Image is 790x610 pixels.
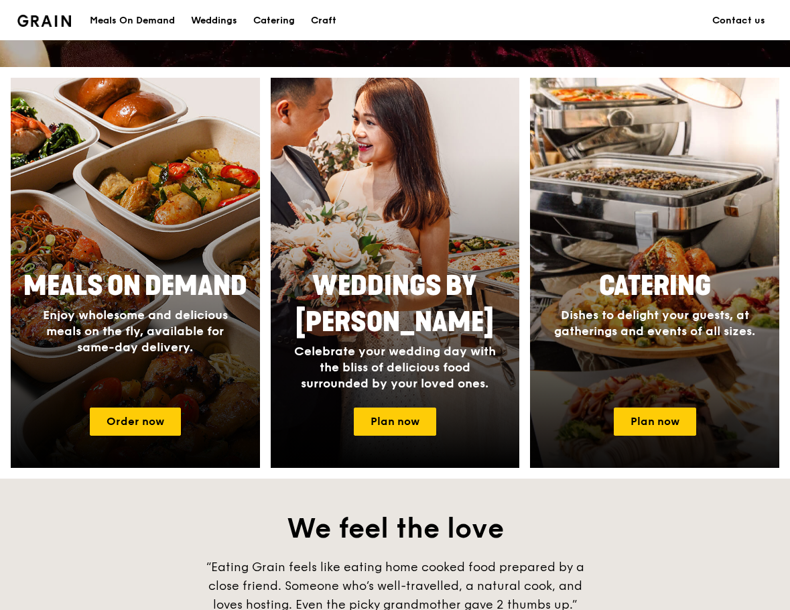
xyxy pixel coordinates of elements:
[90,408,181,436] a: Order now
[614,408,696,436] a: Plan now
[303,1,344,41] a: Craft
[554,308,755,339] span: Dishes to delight your guests, at gatherings and events of all sizes.
[704,1,773,41] a: Contact us
[295,270,494,339] span: Weddings by [PERSON_NAME]
[311,1,336,41] div: Craft
[11,78,260,468] img: meals-on-demand-card.d2b6f6db.png
[183,1,245,41] a: Weddings
[245,1,303,41] a: Catering
[23,270,247,302] span: Meals On Demand
[253,1,295,41] div: Catering
[17,15,72,27] img: Grain
[354,408,436,436] a: Plan now
[271,78,520,468] a: Weddings by [PERSON_NAME]Celebrate your wedding day with the bliss of delicious food surrounded b...
[191,1,237,41] div: Weddings
[90,1,175,41] div: Meals On Demand
[530,78,779,468] a: CateringDishes to delight your guests, at gatherings and events of all sizes.Plan now
[271,78,520,468] img: weddings-card.4f3003b8.jpg
[43,308,228,355] span: Enjoy wholesome and delicious meals on the fly, available for same-day delivery.
[11,78,260,468] a: Meals On DemandEnjoy wholesome and delicious meals on the fly, available for same-day delivery.Or...
[599,270,711,302] span: Catering
[294,344,496,391] span: Celebrate your wedding day with the bliss of delicious food surrounded by your loved ones.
